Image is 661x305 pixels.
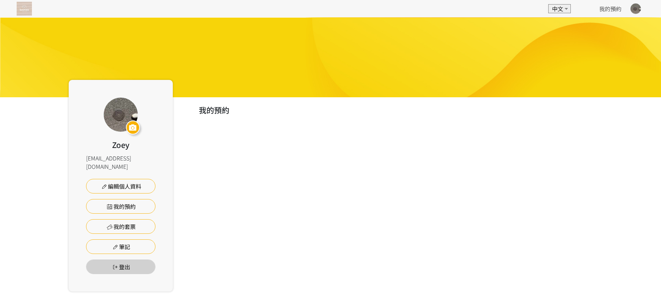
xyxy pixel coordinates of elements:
a: 筆記 [86,239,155,254]
div: [EMAIL_ADDRESS][DOMAIN_NAME] [86,154,155,171]
a: 我的預約 [86,199,155,214]
a: 編輯個人資料 [86,179,155,193]
h2: 我的預約 [199,104,593,116]
a: 我的套票 [86,219,155,234]
a: 我的預約 [599,5,621,13]
button: 登出 [86,259,155,274]
div: Zoey [112,139,129,150]
img: T57dtJh47iSJKDtQ57dN6xVUMYY2M0XQuGF02OI4.png [17,2,32,16]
